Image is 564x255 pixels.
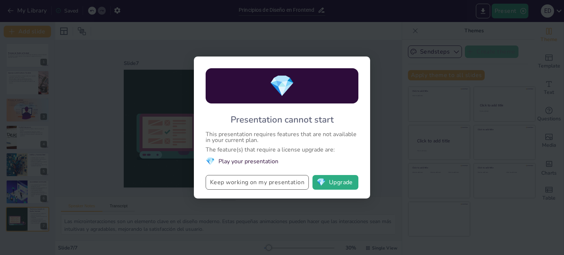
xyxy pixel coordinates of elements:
[206,131,358,143] div: This presentation requires features that are not available in your current plan.
[206,175,309,190] button: Keep working on my presentation
[312,175,358,190] button: diamondUpgrade
[206,156,358,166] li: Play your presentation
[317,179,326,186] span: diamond
[206,156,215,166] span: diamond
[206,147,358,153] div: The feature(s) that require a license upgrade are:
[269,72,295,100] span: diamond
[231,114,334,125] div: Presentation cannot start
